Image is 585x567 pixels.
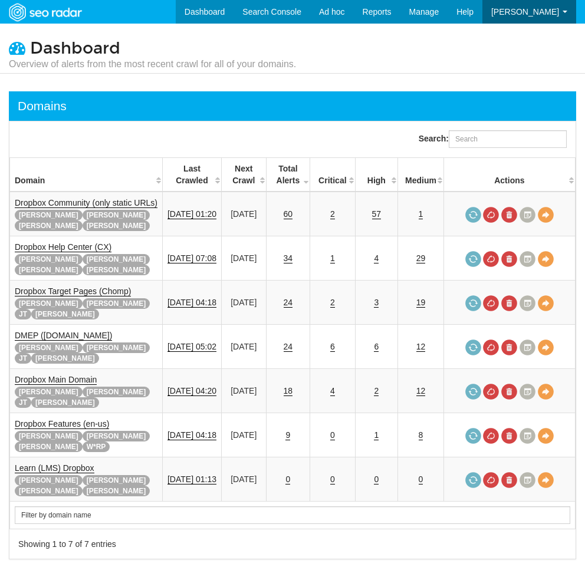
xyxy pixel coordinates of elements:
[15,198,157,208] a: Dropbox Community (only static URLs)
[419,130,567,148] label: Search:
[483,251,499,267] a: Cancel in-progress audit
[15,431,83,441] span: [PERSON_NAME]
[167,430,216,440] a: [DATE] 04:18
[456,7,474,17] span: Help
[483,472,499,488] a: Cancel in-progress audit
[330,342,335,352] a: 6
[520,251,535,267] a: Crawl History
[449,130,567,148] input: Search:
[501,428,517,444] a: Delete most recent audit
[520,428,535,444] a: Crawl History
[285,430,290,440] a: 9
[83,475,150,486] span: [PERSON_NAME]
[83,210,150,220] span: [PERSON_NAME]
[15,475,83,486] span: [PERSON_NAME]
[83,486,150,496] span: [PERSON_NAME]
[374,253,379,263] a: 4
[284,342,293,352] a: 24
[520,339,535,355] a: Crawl History
[31,309,99,319] span: [PERSON_NAME]
[15,397,31,408] span: JT
[483,339,499,355] a: Cancel in-progress audit
[483,384,499,400] a: Cancel in-progress audit
[501,384,517,400] a: Delete most recent audit
[15,486,83,496] span: [PERSON_NAME]
[419,430,423,440] a: 8
[355,158,398,192] th: High: activate to sort column descending
[221,413,266,457] td: [DATE]
[330,430,335,440] a: 0
[284,253,293,263] a: 34
[15,331,112,341] a: DMEP ([DOMAIN_NAME])
[15,441,83,452] span: [PERSON_NAME]
[221,457,266,502] td: [DATE]
[330,386,335,396] a: 4
[83,265,150,275] span: [PERSON_NAME]
[398,158,444,192] th: Medium: activate to sort column descending
[221,158,266,192] th: Next Crawl: activate to sort column descending
[15,242,111,252] a: Dropbox Help Center (CX)
[465,251,481,267] a: Request a crawl
[18,538,278,550] div: Showing 1 to 7 of 7 entries
[409,7,439,17] span: Manage
[416,253,426,263] a: 29
[330,209,335,219] a: 2
[465,472,481,488] a: Request a crawl
[9,39,25,56] i: 
[4,2,86,23] img: SEORadar
[501,339,517,355] a: Delete most recent audit
[83,387,150,397] span: [PERSON_NAME]
[538,472,554,488] a: View Domain Overview
[363,7,392,17] span: Reports
[83,254,150,265] span: [PERSON_NAME]
[419,474,423,484] a: 0
[167,209,216,219] a: [DATE] 01:20
[374,474,379,484] a: 0
[18,97,67,115] div: Domains
[538,428,554,444] a: View Domain Overview
[83,220,150,231] span: [PERSON_NAME]
[15,210,83,220] span: [PERSON_NAME]
[221,192,266,236] td: [DATE]
[167,386,216,396] a: [DATE] 04:20
[465,207,481,223] a: Request a crawl
[520,472,535,488] a: Crawl History
[15,387,83,397] span: [PERSON_NAME]
[465,295,481,311] a: Request a crawl
[15,506,570,524] input: Search
[221,325,266,369] td: [DATE]
[83,342,150,353] span: [PERSON_NAME]
[419,209,423,219] a: 1
[15,419,109,429] a: Dropbox Features (en-us)
[15,342,83,353] span: [PERSON_NAME]
[538,207,554,223] a: View Domain Overview
[284,209,293,219] a: 60
[491,7,559,17] span: [PERSON_NAME]
[416,342,426,352] a: 12
[501,472,517,488] a: Delete most recent audit
[538,384,554,400] a: View Domain Overview
[520,384,535,400] a: Crawl History
[15,463,94,473] a: Learn (LMS) Dropbox
[162,158,221,192] th: Last Crawled: activate to sort column descending
[15,298,83,309] span: [PERSON_NAME]
[416,386,426,396] a: 12
[284,298,293,308] a: 24
[374,386,379,396] a: 2
[167,474,216,484] a: [DATE] 01:13
[416,298,426,308] a: 19
[30,38,120,58] span: Dashboard
[221,369,266,413] td: [DATE]
[15,220,83,231] span: [PERSON_NAME]
[465,339,481,355] a: Request a crawl
[520,295,535,311] a: Crawl History
[538,295,554,311] a: View Domain Overview
[10,158,163,192] th: Domain: activate to sort column ascending
[465,384,481,400] a: Request a crawl
[330,474,335,484] a: 0
[15,265,83,275] span: [PERSON_NAME]
[31,397,99,408] span: [PERSON_NAME]
[443,158,575,192] th: Actions: activate to sort column ascending
[465,428,481,444] a: Request a crawl
[15,254,83,265] span: [PERSON_NAME]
